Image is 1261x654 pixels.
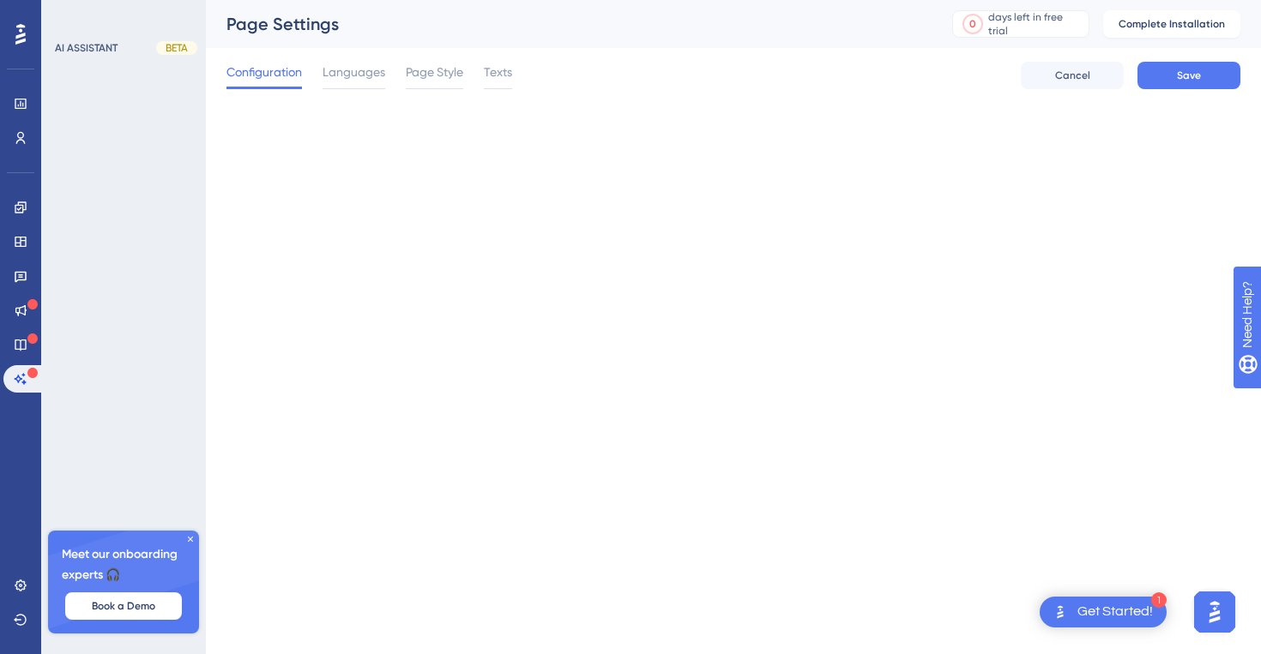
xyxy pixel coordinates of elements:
div: 0 [969,17,976,31]
div: Page Settings [226,12,909,36]
button: Book a Demo [65,592,182,620]
button: Cancel [1021,62,1124,89]
div: BETA [156,41,197,55]
button: Save [1137,62,1240,89]
span: Configuration [226,62,302,82]
span: Languages [323,62,385,82]
iframe: UserGuiding AI Assistant Launcher [1189,586,1240,638]
div: days left in free trial [988,10,1083,38]
div: Open Get Started! checklist, remaining modules: 1 [1040,597,1167,627]
button: Complete Installation [1103,10,1240,38]
img: launcher-image-alternative-text [1050,602,1071,622]
span: Meet our onboarding experts 🎧 [62,544,185,585]
span: Book a Demo [92,599,155,613]
span: Need Help? [40,4,107,25]
span: Complete Installation [1119,17,1225,31]
span: Cancel [1055,69,1090,82]
div: AI ASSISTANT [55,41,118,55]
div: 1 [1151,592,1167,608]
span: Save [1177,69,1201,82]
span: Texts [484,62,512,82]
div: Get Started! [1077,603,1153,621]
span: Page Style [406,62,463,82]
